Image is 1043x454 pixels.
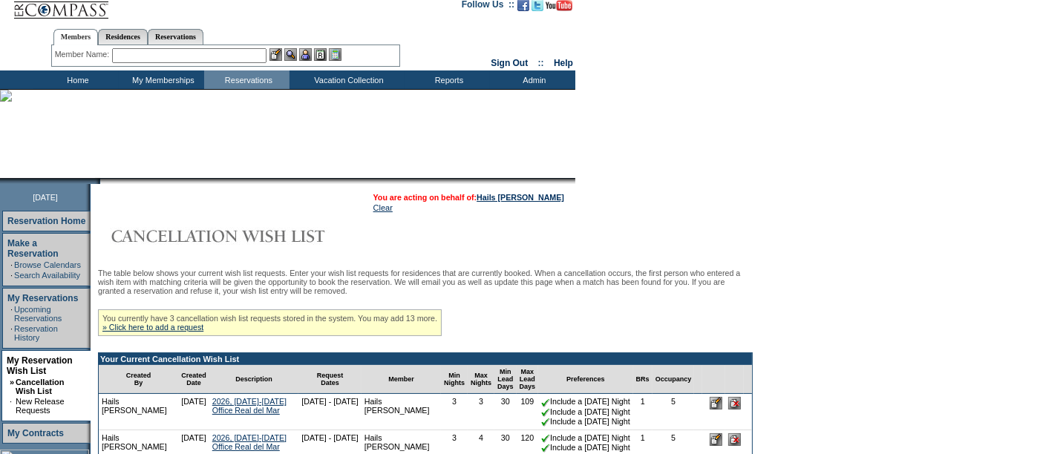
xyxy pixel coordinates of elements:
a: Cancellation Wish List [16,378,64,395]
img: Cancellation Wish List [98,221,395,251]
td: Min Nights [441,365,468,394]
a: My Contracts [7,428,64,438]
input: Delete this Request [728,433,741,446]
td: Reports [405,70,490,89]
a: Reservations [148,29,203,45]
td: 1 [633,394,653,430]
td: Admin [490,70,575,89]
td: · [10,324,13,342]
a: Follow us on Twitter [532,4,543,13]
td: Hails [PERSON_NAME] [362,394,441,430]
img: b_calculator.gif [329,48,341,61]
nobr: Include a [DATE] Night [541,433,630,442]
a: » Click here to add a request [102,323,203,332]
td: Max Nights [468,365,494,394]
div: You currently have 3 cancellation wish list requests stored in the system. You may add 13 more. [98,309,442,336]
a: My Reservations [7,293,78,303]
td: Vacation Collection [290,70,405,89]
td: Your Current Cancellation Wish List [99,353,752,365]
a: Browse Calendars [14,260,81,269]
input: Edit this Request [710,433,722,446]
td: · [10,271,13,280]
nobr: Include a [DATE] Night [541,443,630,452]
td: · [10,305,13,323]
input: Delete this Request [728,397,741,409]
td: BRs [633,365,653,394]
img: blank.gif [100,178,102,184]
a: 2026, [DATE]-[DATE] Office Real del Mar [212,433,287,451]
nobr: [DATE] - [DATE] [301,433,359,442]
span: :: [538,58,544,68]
img: chkSmaller.gif [541,434,550,443]
td: · [10,397,14,415]
td: 5 [653,394,695,430]
a: Upcoming Reservations [14,305,62,323]
td: Reservations [204,70,290,89]
img: chkSmaller.gif [541,408,550,417]
a: Residences [98,29,148,45]
a: Reservation Home [7,216,85,226]
img: View [284,48,297,61]
td: Member [362,365,441,394]
td: Description [209,365,298,394]
td: Request Dates [298,365,362,394]
a: Become our fan on Facebook [517,4,529,13]
span: [DATE] [33,193,58,202]
td: [DATE] [178,394,209,430]
td: 30 [494,394,517,430]
span: You are acting on behalf of: [373,193,564,202]
td: · [10,260,13,269]
td: Occupancy [653,365,695,394]
a: Hails [PERSON_NAME] [477,193,564,202]
td: Hails [PERSON_NAME] [99,394,178,430]
a: Reservation History [14,324,58,342]
a: Members [53,29,99,45]
td: 109 [517,394,539,430]
b: » [10,378,14,386]
img: chkSmaller.gif [541,444,550,453]
td: Created Date [178,365,209,394]
a: Search Availability [14,271,80,280]
td: Home [33,70,119,89]
img: promoShadowLeftCorner.gif [95,178,100,184]
td: 3 [468,394,494,430]
nobr: [DATE] - [DATE] [301,397,359,406]
a: Sign Out [491,58,528,68]
a: Subscribe to our YouTube Channel [546,4,572,13]
nobr: Include a [DATE] Night [541,407,630,416]
td: 3 [441,394,468,430]
a: My Reservation Wish List [7,355,73,376]
td: Min Lead Days [494,365,517,394]
img: Reservations [314,48,327,61]
a: Clear [373,203,393,212]
td: Max Lead Days [517,365,539,394]
img: chkSmaller.gif [541,418,550,427]
td: Preferences [538,365,633,394]
a: Make a Reservation [7,238,59,259]
img: Impersonate [299,48,312,61]
a: New Release Requests [16,397,64,415]
input: Edit this Request [710,397,722,409]
a: Help [554,58,573,68]
img: b_edit.gif [269,48,282,61]
div: Member Name: [55,48,112,61]
td: My Memberships [119,70,204,89]
nobr: Include a [DATE] Night [541,417,630,426]
nobr: Include a [DATE] Night [541,397,630,406]
a: 2026, [DATE]-[DATE] Office Real del Mar [212,397,287,415]
img: chkSmaller.gif [541,398,550,407]
td: Created By [99,365,178,394]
